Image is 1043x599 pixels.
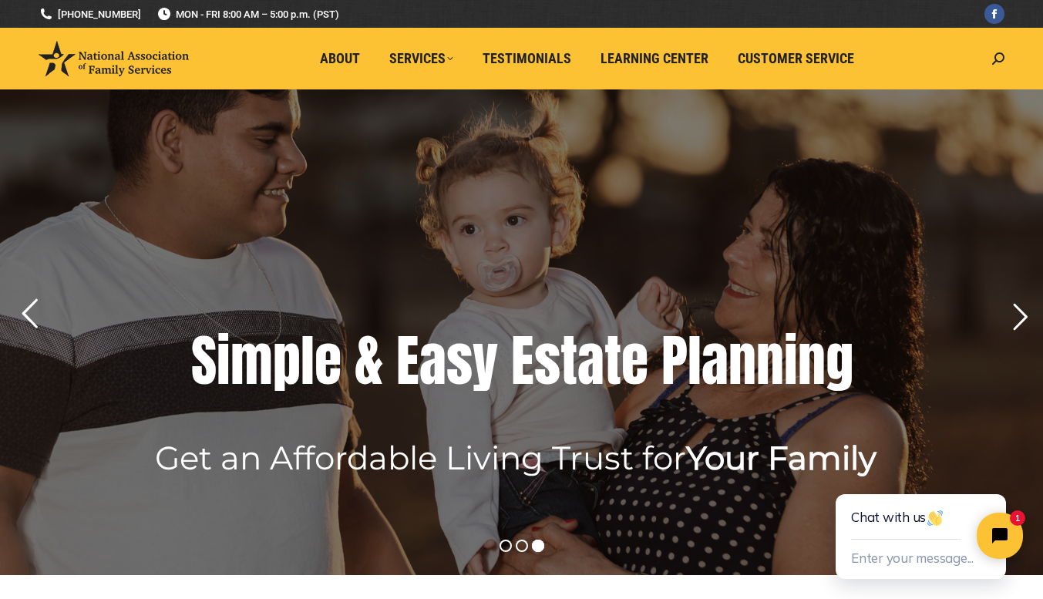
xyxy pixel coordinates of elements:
[727,44,865,73] a: Customer Service
[419,330,446,392] div: a
[661,330,688,392] div: P
[984,4,1004,24] a: Facebook page opens in new window
[738,50,854,67] span: Customer Service
[801,444,1043,599] iframe: Tidio Chat
[301,330,315,392] div: l
[473,330,498,392] div: y
[389,50,453,67] span: Services
[320,50,360,67] span: About
[511,330,534,392] div: E
[230,330,273,392] div: m
[273,330,301,392] div: p
[601,50,708,67] span: Learning Center
[39,7,141,22] a: [PHONE_NUMBER]
[315,330,341,392] div: e
[688,330,702,392] div: l
[446,330,473,392] div: s
[39,41,189,76] img: National Association of Family Services
[590,44,719,73] a: Learning Center
[604,330,621,392] div: t
[784,330,798,392] div: i
[472,44,582,73] a: Testimonials
[483,50,571,67] span: Testimonials
[156,7,339,22] span: MON - FRI 8:00 AM – 5:00 p.m. (PST)
[756,330,784,392] div: n
[728,330,756,392] div: n
[702,330,728,392] div: a
[798,330,826,392] div: n
[191,330,217,392] div: S
[577,330,604,392] div: a
[155,444,876,472] rs-layer: Get an Affordable Living Trust for
[826,330,853,392] div: g
[396,330,419,392] div: E
[621,330,648,392] div: e
[534,330,560,392] div: s
[309,44,371,73] a: About
[217,330,230,392] div: i
[686,438,876,478] b: Your Family
[355,330,383,392] div: &
[560,330,577,392] div: t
